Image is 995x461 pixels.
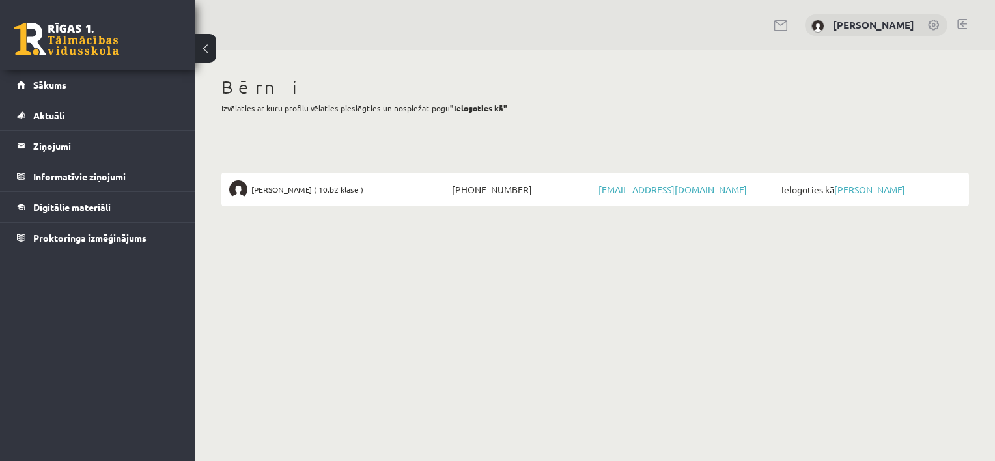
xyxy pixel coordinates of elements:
a: Sākums [17,70,179,100]
a: Rīgas 1. Tālmācības vidusskola [14,23,119,55]
a: Informatīvie ziņojumi [17,161,179,191]
a: [PERSON_NAME] [833,18,914,31]
b: "Ielogoties kā" [450,103,507,113]
a: [PERSON_NAME] [834,184,905,195]
span: [PERSON_NAME] ( 10.b2 klase ) [251,180,363,199]
img: Haralds Romanovskis [229,180,247,199]
span: Ielogoties kā [778,180,961,199]
a: Digitālie materiāli [17,192,179,222]
span: Proktoringa izmēģinājums [33,232,147,244]
img: Pēteris Romanovskis [811,20,824,33]
span: [PHONE_NUMBER] [449,180,595,199]
a: Aktuāli [17,100,179,130]
a: [EMAIL_ADDRESS][DOMAIN_NAME] [598,184,747,195]
span: Aktuāli [33,109,64,121]
legend: Informatīvie ziņojumi [33,161,179,191]
a: Ziņojumi [17,131,179,161]
legend: Ziņojumi [33,131,179,161]
h1: Bērni [221,76,969,98]
p: Izvēlaties ar kuru profilu vēlaties pieslēgties un nospiežat pogu [221,102,969,114]
span: Digitālie materiāli [33,201,111,213]
a: Proktoringa izmēģinājums [17,223,179,253]
span: Sākums [33,79,66,91]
